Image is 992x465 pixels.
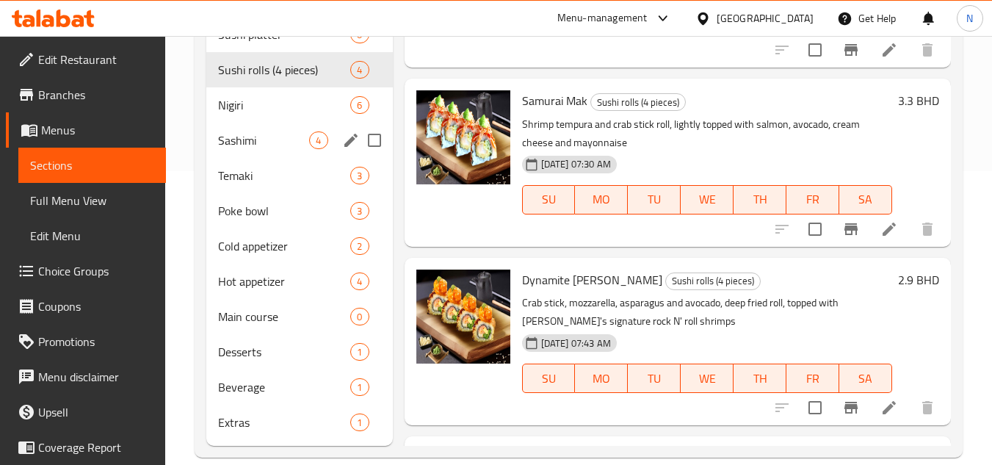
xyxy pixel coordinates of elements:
span: SU [529,368,570,389]
span: 6 [351,98,368,112]
a: Edit menu item [880,399,898,417]
a: Branches [6,77,166,112]
span: TU [634,368,675,389]
span: Sushi rolls (4 pieces) [666,273,760,289]
p: Shrimp tempura and crab stick roll, lightly topped with salmon, avocado, cream cheese and mayonnaise [522,115,892,152]
span: SU [529,189,570,210]
div: [GEOGRAPHIC_DATA] [717,10,814,26]
span: 3 [351,169,368,183]
button: SA [839,185,892,215]
a: Sections [18,148,166,183]
a: Promotions [6,324,166,359]
div: items [350,414,369,431]
span: Beverage [218,378,350,396]
div: items [350,343,369,361]
div: Poke bowl3 [206,193,392,228]
span: Cold appetizer [218,237,350,255]
div: Extras1 [206,405,392,440]
button: TU [628,185,681,215]
span: Nigiri [218,96,350,114]
div: items [350,61,369,79]
span: Desserts [218,343,350,361]
a: Coupons [6,289,166,324]
div: Main course0 [206,299,392,334]
a: Upsell [6,394,166,430]
div: items [350,308,369,325]
a: Edit Restaurant [6,42,166,77]
div: Sashimi4edit [206,123,392,158]
span: Coverage Report [38,439,154,456]
span: MO [581,368,622,389]
span: Menus [41,121,154,139]
span: Edit Menu [30,227,154,245]
span: 1 [351,416,368,430]
button: WE [681,364,734,393]
span: SA [845,189,886,210]
span: 3 [351,204,368,218]
span: Coupons [38,298,154,315]
span: TH [739,368,781,389]
span: Sushi rolls (4 pieces) [218,61,350,79]
button: SA [839,364,892,393]
div: items [350,273,369,290]
span: Dynamite [PERSON_NAME] [522,269,662,291]
div: Poke bowl [218,202,350,220]
span: Sashimi [218,131,309,149]
div: items [309,131,327,149]
span: TH [739,189,781,210]
span: Upsell [38,403,154,421]
div: Desserts1 [206,334,392,370]
span: Sushi rolls (4 pieces) [591,94,685,111]
span: SA [845,368,886,389]
span: Temaki [218,167,350,184]
span: TU [634,189,675,210]
img: Samurai Mak [416,90,510,184]
span: 1 [351,381,368,394]
button: SU [522,185,576,215]
span: FR [792,368,833,389]
span: Hot appetizer [218,273,350,290]
button: Branch-specific-item [833,212,869,247]
button: WE [681,185,734,215]
div: Sushi rolls (4 pieces) [665,273,761,290]
span: 2 [351,239,368,253]
button: FR [786,364,839,393]
div: Menu-management [557,10,648,27]
span: Select to update [800,214,830,245]
span: Menu disclaimer [38,368,154,386]
button: SU [522,364,576,393]
span: Extras [218,414,350,431]
a: Edit menu item [880,41,898,59]
div: items [350,96,369,114]
span: Branches [38,86,154,104]
h6: 3.3 BHD [898,90,939,111]
a: Edit Menu [18,218,166,253]
span: Promotions [38,333,154,350]
span: 1 [351,345,368,359]
span: 0 [351,310,368,324]
span: WE [687,368,728,389]
a: Edit menu item [880,220,898,238]
button: MO [575,185,628,215]
div: Beverage1 [206,370,392,405]
a: Full Menu View [18,183,166,218]
span: 4 [310,134,327,148]
span: 4 [351,275,368,289]
div: Hot appetizer4 [206,264,392,299]
span: Select to update [800,35,830,65]
div: Cold appetizer2 [206,228,392,264]
a: Choice Groups [6,253,166,289]
span: N [966,10,973,26]
span: Sections [30,156,154,174]
div: items [350,237,369,255]
div: Sushi rolls (4 pieces) [590,93,686,111]
a: Menus [6,112,166,148]
button: edit [340,129,362,151]
span: Choice Groups [38,262,154,280]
